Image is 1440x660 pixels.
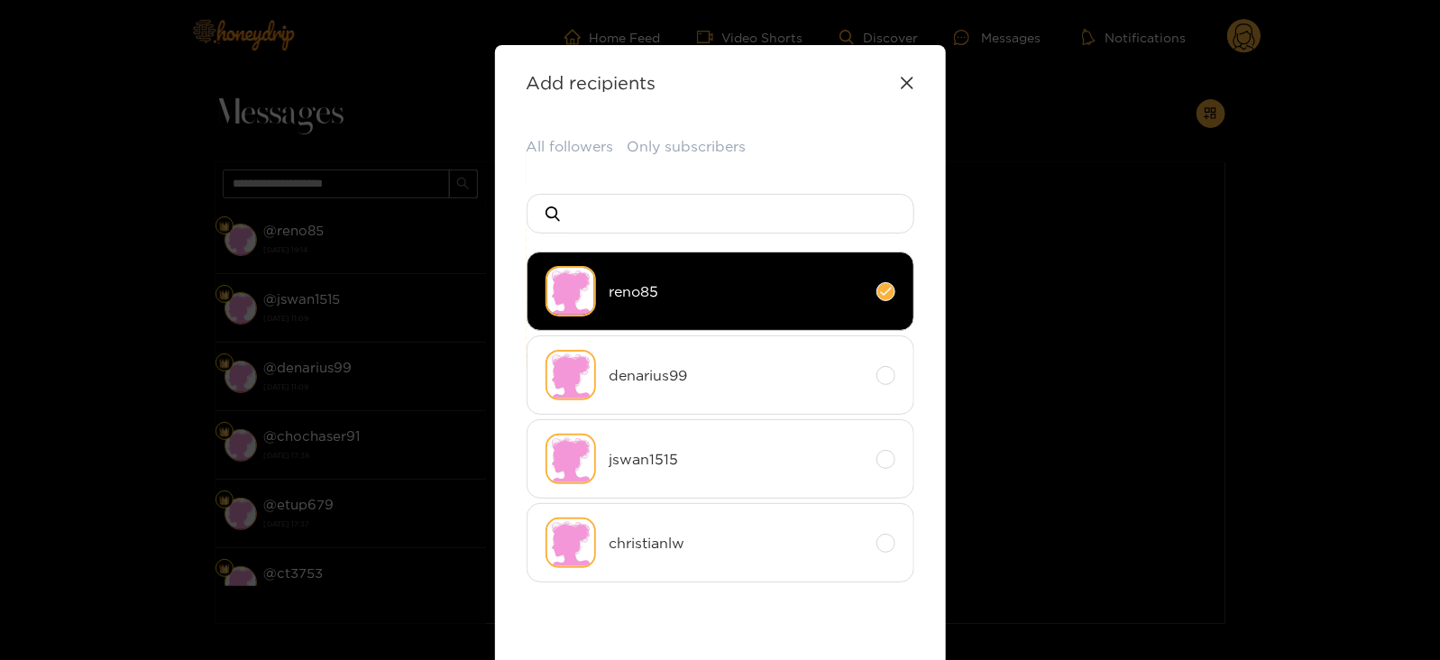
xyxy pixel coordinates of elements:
[610,533,863,554] span: christianlw
[546,434,596,484] img: no-avatar.png
[546,518,596,568] img: no-avatar.png
[610,449,863,470] span: jswan1515
[527,136,614,157] button: All followers
[610,281,863,302] span: reno85
[546,266,596,316] img: no-avatar.png
[546,350,596,400] img: no-avatar.png
[628,136,747,157] button: Only subscribers
[610,365,863,386] span: denarius99
[527,72,656,93] strong: Add recipients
